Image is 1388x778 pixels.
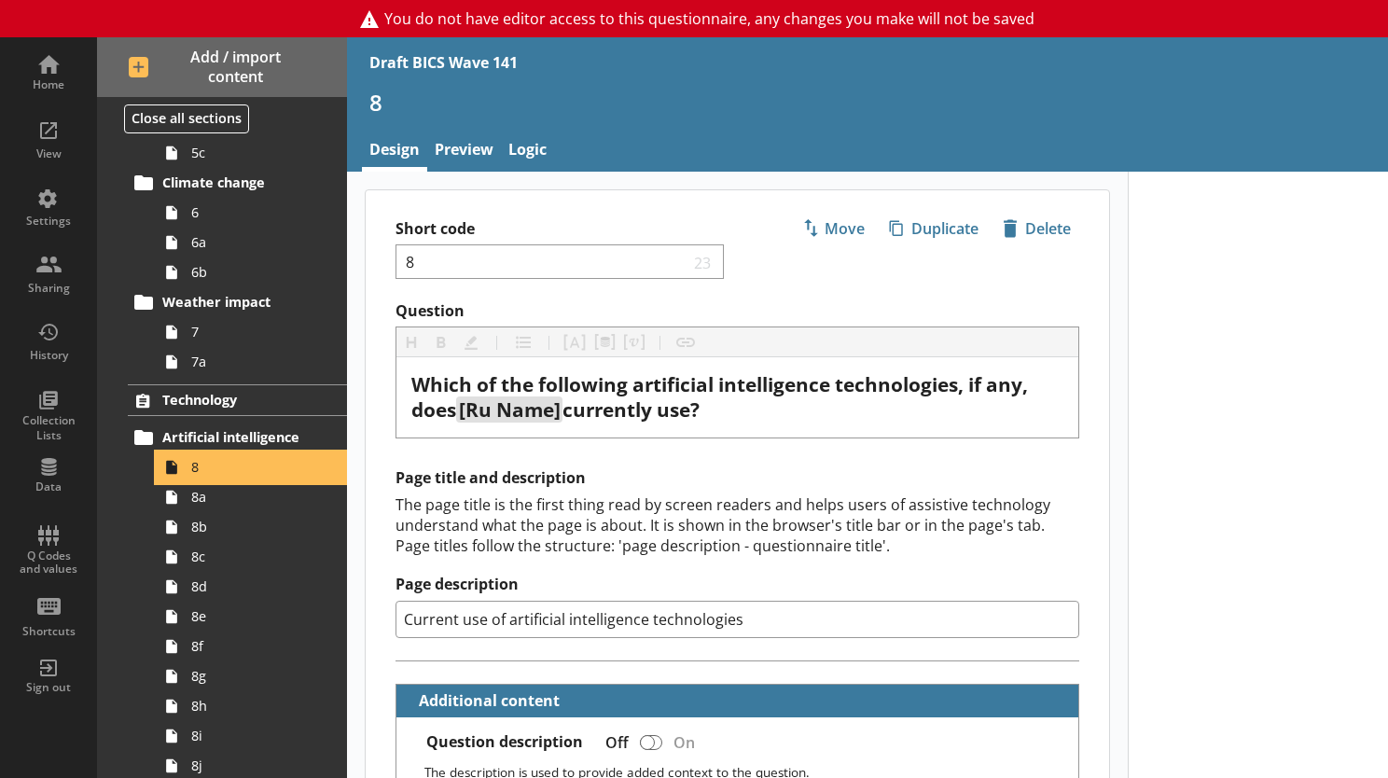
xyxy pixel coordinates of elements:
div: History [16,348,81,363]
div: The page title is the first thing read by screen readers and helps users of assistive technology ... [396,494,1079,556]
a: 8g [157,661,347,691]
span: 8e [191,607,324,625]
span: Climate change [162,174,316,191]
span: Technology [162,391,316,409]
span: Artificial intelligence [162,428,316,446]
span: 6b [191,263,324,281]
a: Logic [501,132,554,172]
div: Draft BICS Wave 141 [369,52,518,73]
div: Shortcuts [16,624,81,639]
span: 23 [690,253,716,271]
span: Weather impact [162,293,316,311]
span: currently use? [562,396,700,423]
button: Close all sections [124,104,249,133]
a: 8a [157,482,347,512]
label: Page description [396,575,1079,594]
span: 6a [191,233,324,251]
span: 8h [191,697,324,715]
h1: 8 [369,88,1366,117]
a: 6b [157,257,347,287]
span: 8b [191,518,324,535]
span: 7 [191,323,324,340]
span: [Ru Name] [459,396,561,423]
label: Short code [396,219,737,239]
span: Duplicate [881,214,986,243]
button: Duplicate [881,213,987,244]
button: Additional content [404,685,563,717]
span: Which of the following artificial intelligence technologies, if any, does [411,371,1033,423]
div: Settings [16,214,81,229]
a: 8b [157,512,347,542]
span: Delete [995,214,1078,243]
a: 7 [157,317,347,347]
div: On [666,726,710,758]
span: 8g [191,667,324,685]
span: Add / import content [129,48,316,87]
span: 8j [191,757,324,774]
div: Question [411,372,1063,423]
a: 8i [157,721,347,751]
li: Weather impact77a [136,287,347,377]
div: Q Codes and values [16,549,81,577]
span: 8 [191,458,324,476]
div: View [16,146,81,161]
div: Collection Lists [16,413,81,442]
span: 7a [191,353,324,370]
span: 8c [191,548,324,565]
span: 6 [191,203,324,221]
a: 8 [157,452,347,482]
a: 6a [157,228,347,257]
span: Move [795,214,872,243]
a: 8d [157,572,347,602]
a: 5c [157,138,347,168]
li: Climate change66a6b [136,168,347,287]
a: Technology [128,384,347,416]
label: Question [396,301,1079,321]
div: Off [590,726,636,758]
a: 8h [157,691,347,721]
span: 8i [191,727,324,744]
h2: Page title and description [396,468,1079,488]
div: Sign out [16,680,81,695]
button: Delete [994,213,1079,244]
a: Artificial intelligence [128,423,347,452]
a: 8e [157,602,347,632]
label: Question description [426,732,583,752]
div: Home [16,77,81,92]
a: 7a [157,347,347,377]
span: 5c [191,144,324,161]
div: Data [16,479,81,494]
span: 8d [191,577,324,595]
a: 8f [157,632,347,661]
div: Sharing [16,281,81,296]
span: 8f [191,637,324,655]
button: Add / import content [97,37,347,97]
button: Move [794,213,873,244]
a: Weather impact [128,287,347,317]
a: 6 [157,198,347,228]
a: Preview [427,132,501,172]
span: 8a [191,488,324,506]
a: Climate change [128,168,347,198]
a: 8c [157,542,347,572]
a: Design [362,132,427,172]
